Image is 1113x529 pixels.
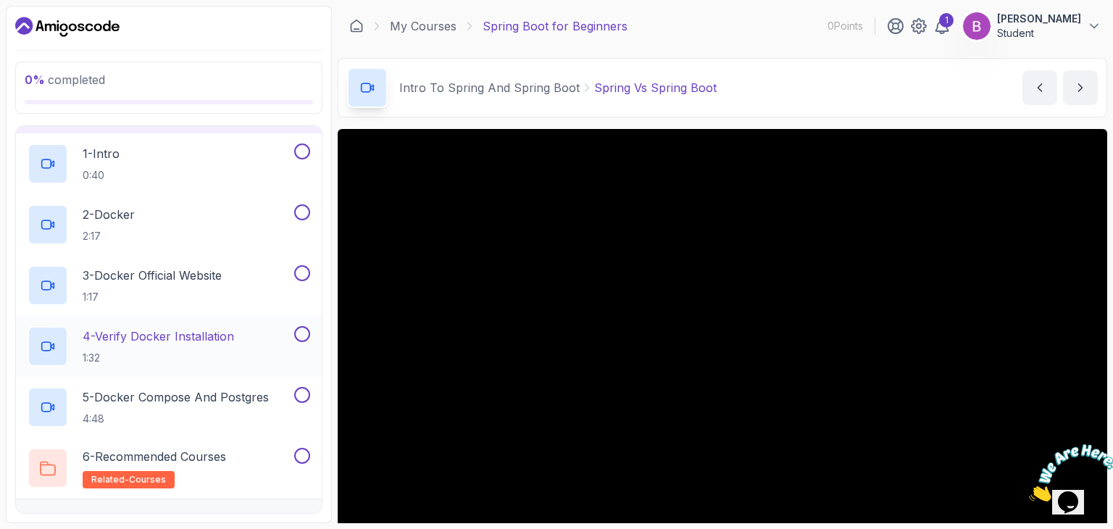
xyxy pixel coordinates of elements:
[28,387,310,428] button: 5-Docker Compose And Postgres4:48
[83,328,234,345] p: 4 - Verify Docker Installation
[83,412,269,426] p: 4:48
[933,17,951,35] a: 1
[997,26,1081,41] p: Student
[963,12,991,40] img: user profile image
[28,265,310,306] button: 3-Docker Official Website1:17
[390,17,457,35] a: My Courses
[83,168,120,183] p: 0:40
[939,13,954,28] div: 1
[1023,438,1113,507] iframe: chat widget
[25,72,105,87] span: completed
[997,12,1081,26] p: [PERSON_NAME]
[83,290,222,304] p: 1:17
[28,448,310,488] button: 6-Recommended Coursesrelated-courses
[15,15,120,38] a: Dashboard
[28,204,310,245] button: 2-Docker2:17
[83,206,135,223] p: 2 - Docker
[962,12,1101,41] button: user profile image[PERSON_NAME]Student
[1063,70,1098,105] button: next content
[91,474,166,486] span: related-courses
[483,17,628,35] p: Spring Boot for Beginners
[1022,70,1057,105] button: previous content
[399,79,580,96] p: Intro To Spring And Spring Boot
[83,448,226,465] p: 6 - Recommended Courses
[83,351,234,365] p: 1:32
[28,326,310,367] button: 4-Verify Docker Installation1:32
[6,6,96,63] img: Chat attention grabber
[83,388,269,406] p: 5 - Docker Compose And Postgres
[25,72,45,87] span: 0 %
[83,229,135,243] p: 2:17
[83,267,222,284] p: 3 - Docker Official Website
[349,19,364,33] a: Dashboard
[83,145,120,162] p: 1 - Intro
[828,19,863,33] p: 0 Points
[28,143,310,184] button: 1-Intro0:40
[594,79,717,96] p: Spring Vs Spring Boot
